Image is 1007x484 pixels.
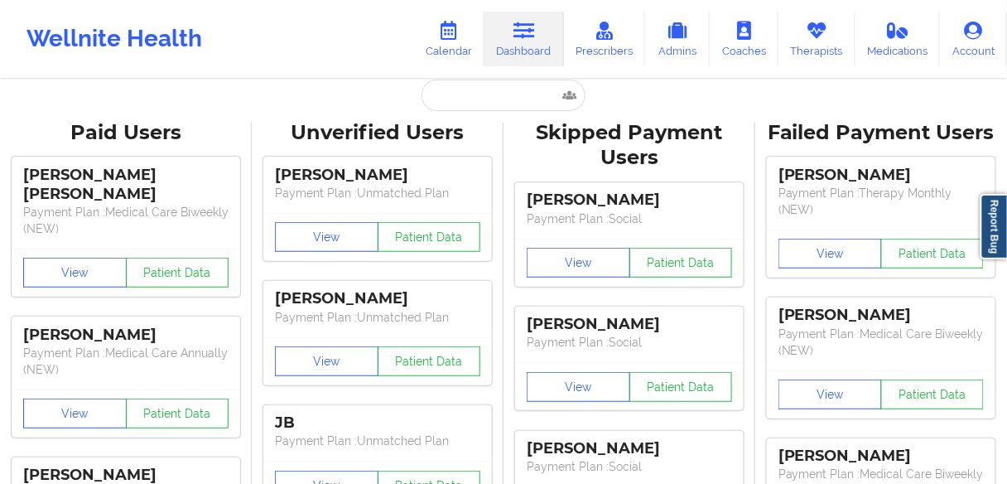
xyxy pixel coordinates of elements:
[629,248,733,278] button: Patient Data
[378,346,481,376] button: Patient Data
[778,306,984,325] div: [PERSON_NAME]
[23,166,229,204] div: [PERSON_NAME] [PERSON_NAME]
[778,447,984,466] div: [PERSON_NAME]
[378,222,481,252] button: Patient Data
[527,458,732,475] p: Payment Plan : Social
[527,372,630,402] button: View
[275,166,480,185] div: [PERSON_NAME]
[126,399,229,428] button: Patient Data
[980,194,1007,259] a: Report Bug
[527,248,630,278] button: View
[778,239,882,269] button: View
[275,222,378,252] button: View
[484,12,564,66] a: Dashboard
[527,211,732,227] p: Payment Plan : Social
[527,334,732,351] p: Payment Plan : Social
[275,414,480,433] div: JB
[645,12,710,66] a: Admins
[515,120,744,172] div: Skipped Payment Users
[23,345,229,378] p: Payment Plan : Medical Care Annually (NEW)
[527,315,732,334] div: [PERSON_NAME]
[881,239,985,269] button: Patient Data
[23,399,127,428] button: View
[263,120,492,146] div: Unverified Users
[881,380,985,409] button: Patient Data
[940,12,1007,66] a: Account
[778,380,882,409] button: View
[564,12,646,66] a: Prescribers
[778,166,984,185] div: [PERSON_NAME]
[23,326,229,345] div: [PERSON_NAME]
[12,120,240,146] div: Paid Users
[527,191,732,210] div: [PERSON_NAME]
[629,372,733,402] button: Patient Data
[126,258,229,288] button: Patient Data
[275,433,480,449] p: Payment Plan : Unmatched Plan
[413,12,484,66] a: Calendar
[767,120,995,146] div: Failed Payment Users
[855,12,941,66] a: Medications
[275,289,480,308] div: [PERSON_NAME]
[778,185,984,218] p: Payment Plan : Therapy Monthly (NEW)
[275,346,378,376] button: View
[710,12,778,66] a: Coaches
[23,258,127,288] button: View
[778,12,855,66] a: Therapists
[275,309,480,326] p: Payment Plan : Unmatched Plan
[275,185,480,201] p: Payment Plan : Unmatched Plan
[527,439,732,458] div: [PERSON_NAME]
[778,326,984,359] p: Payment Plan : Medical Care Biweekly (NEW)
[23,204,229,237] p: Payment Plan : Medical Care Biweekly (NEW)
